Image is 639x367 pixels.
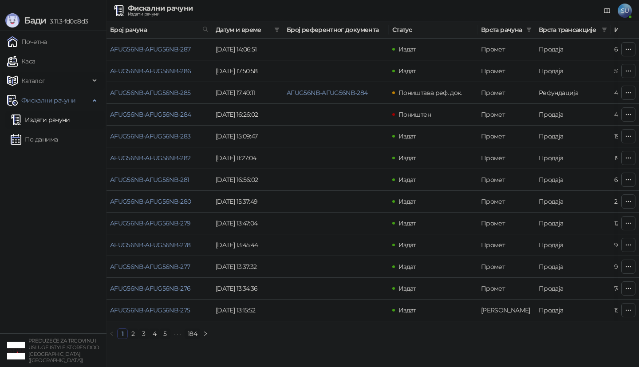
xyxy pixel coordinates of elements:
a: 1 [118,329,127,339]
td: [DATE] 13:37:32 [212,256,283,278]
td: Продаја [535,104,611,126]
td: [DATE] 17:49:11 [212,82,283,104]
span: Поништава реф. док. [398,89,462,97]
td: Рефундација [535,82,611,104]
span: Врста трансакције [539,25,598,35]
img: 64x64-companyLogo-77b92cf4-9946-4f36-9751-bf7bb5fd2c7d.png [7,342,25,359]
span: right [203,331,208,336]
a: AFUG56NB-AFUG56NB-285 [110,89,191,97]
td: Промет [477,278,535,300]
td: AFUG56NB-AFUG56NB-277 [106,256,212,278]
a: AFUG56NB-AFUG56NB-278 [110,241,191,249]
li: 1 [117,328,128,339]
td: AFUG56NB-AFUG56NB-276 [106,278,212,300]
span: Врста рачуна [481,25,523,35]
td: Продаја [535,169,611,191]
span: filter [602,27,607,32]
span: Каталог [21,72,45,90]
a: AFUG56NB-AFUG56NB-281 [110,176,189,184]
img: Logo [5,13,20,28]
td: [DATE] 13:45:44 [212,234,283,256]
button: left [106,328,117,339]
td: [DATE] 13:15:52 [212,300,283,321]
li: Следећа страна [200,328,211,339]
td: AFUG56NB-AFUG56NB-284 [106,104,212,126]
div: Фискални рачуни [128,5,193,12]
li: Претходна страна [106,328,117,339]
span: Бади [24,15,46,26]
a: Каса [7,52,35,70]
td: Промет [477,126,535,147]
span: Издат [398,176,416,184]
td: Продаја [535,256,611,278]
td: AFUG56NB-AFUG56NB-279 [106,213,212,234]
td: [DATE] 17:50:58 [212,60,283,82]
td: Продаја [535,191,611,213]
span: SU [618,4,632,18]
td: Промет [477,234,535,256]
td: Продаја [535,278,611,300]
td: AFUG56NB-AFUG56NB-283 [106,126,212,147]
td: [DATE] 14:06:51 [212,39,283,60]
td: [DATE] 16:26:02 [212,104,283,126]
span: Издат [398,284,416,292]
span: Број рачуна [110,25,199,35]
a: 5 [160,329,170,339]
td: [DATE] 13:47:04 [212,213,283,234]
span: Издат [398,241,416,249]
td: Промет [477,60,535,82]
li: Следећих 5 Страна [170,328,185,339]
td: Промет [477,147,535,169]
td: Продаја [535,39,611,60]
span: 3.11.3-fd0d8d3 [46,17,88,25]
span: filter [600,23,609,36]
a: AFUG56NB-AFUG56NB-282 [110,154,191,162]
a: AFUG56NB-AFUG56NB-287 [110,45,191,53]
td: Промет [477,39,535,60]
td: Продаја [535,234,611,256]
a: Документација [600,4,614,18]
a: AFUG56NB-AFUG56NB-284 [287,89,368,97]
a: AFUG56NB-AFUG56NB-279 [110,219,191,227]
a: AFUG56NB-AFUG56NB-275 [110,306,190,314]
span: left [109,331,114,336]
td: Промет [477,191,535,213]
span: filter [525,23,533,36]
span: Издат [398,45,416,53]
span: Издат [398,67,416,75]
a: 4 [150,329,159,339]
td: Промет [477,82,535,104]
td: AFUG56NB-AFUG56NB-282 [106,147,212,169]
a: 184 [185,329,200,339]
a: 2 [128,329,138,339]
th: Врста рачуна [477,21,535,39]
a: Издати рачуни [11,111,70,129]
td: Промет [477,213,535,234]
td: AFUG56NB-AFUG56NB-275 [106,300,212,321]
td: [DATE] 15:37:49 [212,191,283,213]
td: AFUG56NB-AFUG56NB-286 [106,60,212,82]
td: Промет [477,104,535,126]
span: Издат [398,219,416,227]
span: Издат [398,263,416,271]
td: AFUG56NB-AFUG56NB-280 [106,191,212,213]
span: Фискални рачуни [21,91,75,109]
th: Врста трансакције [535,21,611,39]
a: Почетна [7,33,47,51]
li: 5 [160,328,170,339]
span: filter [272,23,281,36]
td: Продаја [535,147,611,169]
a: AFUG56NB-AFUG56NB-284 [110,110,191,118]
span: filter [274,27,280,32]
td: [DATE] 15:09:47 [212,126,283,147]
td: Продаја [535,60,611,82]
small: PREDUZEĆE ZA TRGOVINU I USLUGE ISTYLE STORES DOO [GEOGRAPHIC_DATA] ([GEOGRAPHIC_DATA]) [28,338,99,363]
span: filter [526,27,532,32]
td: Промет [477,256,535,278]
td: Продаја [535,126,611,147]
td: Продаја [535,213,611,234]
a: AFUG56NB-AFUG56NB-280 [110,197,191,205]
a: AFUG56NB-AFUG56NB-276 [110,284,191,292]
td: AFUG56NB-AFUG56NB-285 [106,82,212,104]
span: Поништен [398,110,431,118]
